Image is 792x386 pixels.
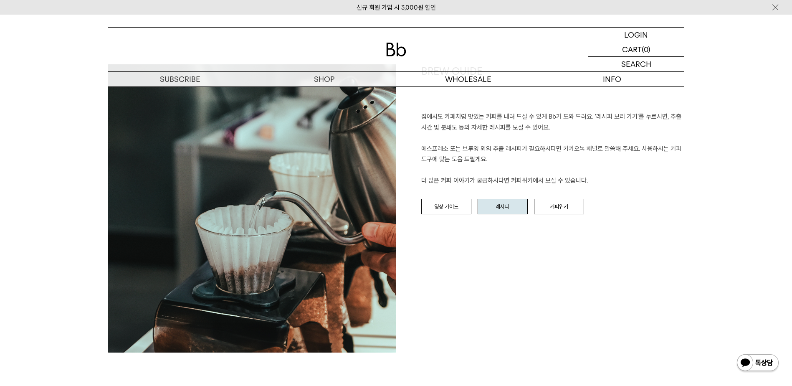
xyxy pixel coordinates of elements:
img: 카카오톡 채널 1:1 채팅 버튼 [736,353,779,373]
p: SEARCH [621,57,651,71]
a: 신규 회원 가입 시 3,000원 할인 [357,4,436,11]
img: a9080350f8f7d047e248a4ae6390d20f_152254.jpg [108,64,396,353]
a: 영상 가이드 [421,199,471,215]
a: 레시피 [478,199,528,215]
a: LOGIN [588,28,684,42]
img: 로고 [386,43,406,56]
a: SUBSCRIBE [108,72,252,86]
p: LOGIN [624,28,648,42]
p: (0) [642,42,650,56]
p: CART [622,42,642,56]
h1: BREW GUIDE [421,64,684,112]
a: CART (0) [588,42,684,57]
p: 집에서도 카페처럼 맛있는 커피를 내려 드실 ﻿수 있게 Bb가 도와 드려요. '레시피 보러 가기'를 누르시면, 추출 시간 및 분쇄도 등의 자세한 레시피를 보실 수 있어요. 에스... [421,112,684,186]
a: 커피위키 [534,199,584,215]
p: WHOLESALE [396,72,540,86]
a: SHOP [252,72,396,86]
p: INFO [540,72,684,86]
